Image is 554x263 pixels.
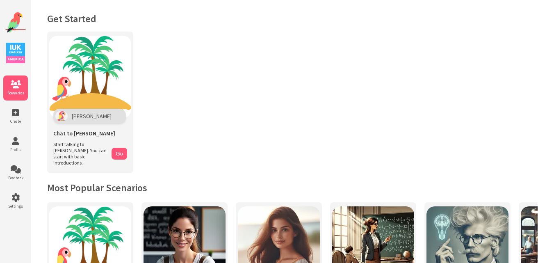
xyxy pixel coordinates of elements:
[53,130,115,137] span: Chat to [PERSON_NAME]
[5,12,26,33] img: Website Logo
[3,175,28,181] span: Feedback
[3,147,28,152] span: Profile
[3,119,28,124] span: Create
[47,12,538,25] h1: Get Started
[3,204,28,209] span: Settings
[6,43,25,63] img: IUK Logo
[53,141,107,166] span: Start talking to [PERSON_NAME]. You can start with basic introductions.
[112,148,127,160] button: Go
[55,111,68,121] img: Polly
[47,181,538,194] h2: Most Popular Scenarios
[72,112,112,120] span: [PERSON_NAME]
[49,36,131,118] img: Chat with Polly
[3,90,28,96] span: Scenarios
